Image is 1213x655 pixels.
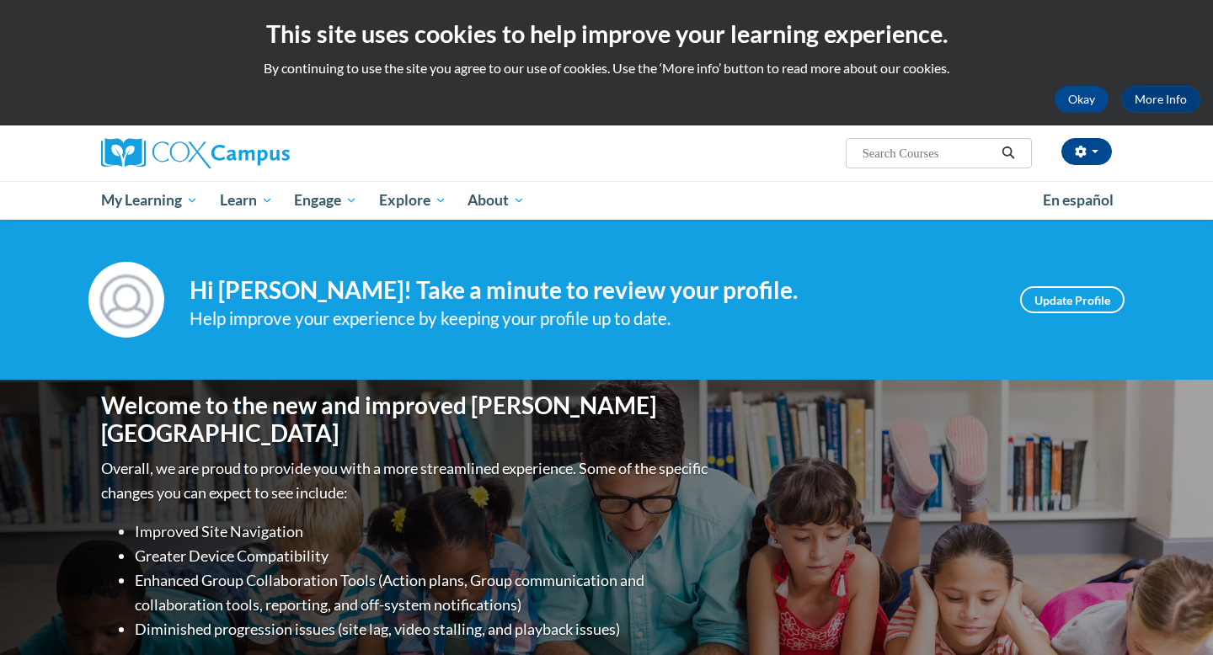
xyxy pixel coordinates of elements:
[283,181,368,220] a: Engage
[294,190,357,210] span: Engage
[101,456,712,505] p: Overall, we are proud to provide you with a more streamlined experience. Some of the specific cha...
[101,138,290,168] img: Cox Campus
[101,190,198,210] span: My Learning
[101,391,712,448] h1: Welcome to the new and improved [PERSON_NAME][GEOGRAPHIC_DATA]
[457,181,537,220] a: About
[135,519,712,544] li: Improved Site Navigation
[220,190,273,210] span: Learn
[90,181,209,220] a: My Learning
[468,190,525,210] span: About
[135,617,712,642] li: Diminished progression issues (site lag, video stalling, and playback issues)
[1061,138,1112,165] button: Account Settings
[1020,286,1125,313] a: Update Profile
[135,568,712,617] li: Enhanced Group Collaboration Tools (Action plans, Group communication and collaboration tools, re...
[135,544,712,568] li: Greater Device Compatibility
[1121,86,1200,113] a: More Info
[379,190,446,210] span: Explore
[861,143,996,163] input: Search Courses
[368,181,457,220] a: Explore
[1146,588,1200,642] iframe: Button to launch messaging window
[1055,86,1109,113] button: Okay
[209,181,284,220] a: Learn
[88,262,164,338] img: Profile Image
[190,276,995,305] h4: Hi [PERSON_NAME]! Take a minute to review your profile.
[1032,183,1125,218] a: En español
[76,181,1137,220] div: Main menu
[101,138,421,168] a: Cox Campus
[13,59,1200,77] p: By continuing to use the site you agree to our use of cookies. Use the ‘More info’ button to read...
[996,143,1021,163] button: Search
[190,305,995,333] div: Help improve your experience by keeping your profile up to date.
[1043,191,1114,209] span: En español
[13,17,1200,51] h2: This site uses cookies to help improve your learning experience.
